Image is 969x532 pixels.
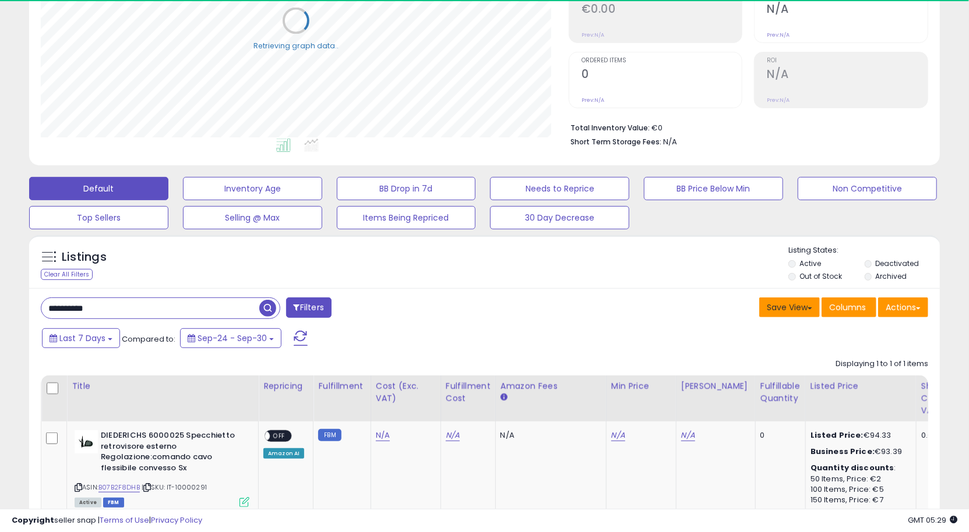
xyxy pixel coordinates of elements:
[75,498,101,508] span: All listings currently available for purchase on Amazon
[663,136,677,147] span: N/A
[501,430,597,441] div: N/A
[446,380,491,405] div: Fulfillment Cost
[75,430,98,453] img: 31zdCFR2a8L._SL40_.jpg
[811,380,911,392] div: Listed Price
[767,31,790,38] small: Prev: N/A
[767,97,790,104] small: Prev: N/A
[501,392,508,403] small: Amazon Fees.
[263,448,304,459] div: Amazon AI
[767,58,928,64] span: ROI
[570,137,661,147] b: Short Term Storage Fees:
[183,206,322,229] button: Selling @ Max
[811,446,875,457] b: Business Price:
[811,474,907,484] div: 50 Items, Price: €2
[286,297,332,318] button: Filters
[490,177,629,200] button: Needs to Reprice
[876,258,919,268] label: Deactivated
[800,258,822,268] label: Active
[318,429,341,441] small: FBM
[829,302,866,313] span: Columns
[759,297,820,317] button: Save View
[582,68,742,83] h2: 0
[376,380,436,405] div: Cost (Exc. VAT)
[376,430,390,441] a: N/A
[582,58,742,64] span: Ordered Items
[263,380,308,392] div: Repricing
[800,271,843,281] label: Out of Stock
[42,328,120,348] button: Last 7 Days
[29,177,168,200] button: Default
[100,515,149,526] a: Terms of Use
[337,177,476,200] button: BB Drop in 7d
[41,269,93,280] div: Clear All Filters
[811,463,907,473] div: :
[180,328,281,348] button: Sep-24 - Sep-30
[908,515,957,526] span: 2025-10-8 05:29 GMT
[681,380,750,392] div: [PERSON_NAME]
[811,430,907,441] div: €94.33
[151,515,202,526] a: Privacy Policy
[75,430,249,506] div: ASIN:
[811,495,907,505] div: 150 Items, Price: €7
[12,515,202,526] div: seller snap | |
[183,177,322,200] button: Inventory Age
[122,334,175,345] span: Compared to:
[142,483,207,492] span: | SKU: IT-10000291
[12,515,54,526] strong: Copyright
[767,2,928,18] h2: N/A
[72,380,253,392] div: Title
[446,430,460,441] a: N/A
[798,177,937,200] button: Non Competitive
[876,271,907,281] label: Archived
[788,245,940,256] p: Listing States:
[611,430,625,441] a: N/A
[878,297,928,317] button: Actions
[270,431,288,441] span: OFF
[570,123,650,133] b: Total Inventory Value:
[59,332,105,344] span: Last 7 Days
[767,68,928,83] h2: N/A
[611,380,671,392] div: Min Price
[760,430,797,441] div: 0
[98,483,140,492] a: B07B2F8DHB
[29,206,168,229] button: Top Sellers
[582,97,604,104] small: Prev: N/A
[570,120,919,134] li: €0
[501,380,601,392] div: Amazon Fees
[198,332,267,344] span: Sep-24 - Sep-30
[101,430,242,476] b: DIEDERICHS 6000025 Specchietto retrovisore esterno Regolazione:comando cavo flessibile convesso Sx
[490,206,629,229] button: 30 Day Decrease
[337,206,476,229] button: Items Being Repriced
[760,380,801,405] div: Fulfillable Quantity
[103,498,124,508] span: FBM
[582,2,742,18] h2: €0.00
[644,177,783,200] button: BB Price Below Min
[681,430,695,441] a: N/A
[811,430,864,441] b: Listed Price:
[582,31,604,38] small: Prev: N/A
[318,380,365,392] div: Fulfillment
[62,249,107,265] h5: Listings
[811,446,907,457] div: €93.39
[253,41,339,51] div: Retrieving graph data..
[836,359,928,370] div: Displaying 1 to 1 of 1 items
[822,297,876,317] button: Columns
[811,462,894,473] b: Quantity discounts
[811,484,907,495] div: 100 Items, Price: €5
